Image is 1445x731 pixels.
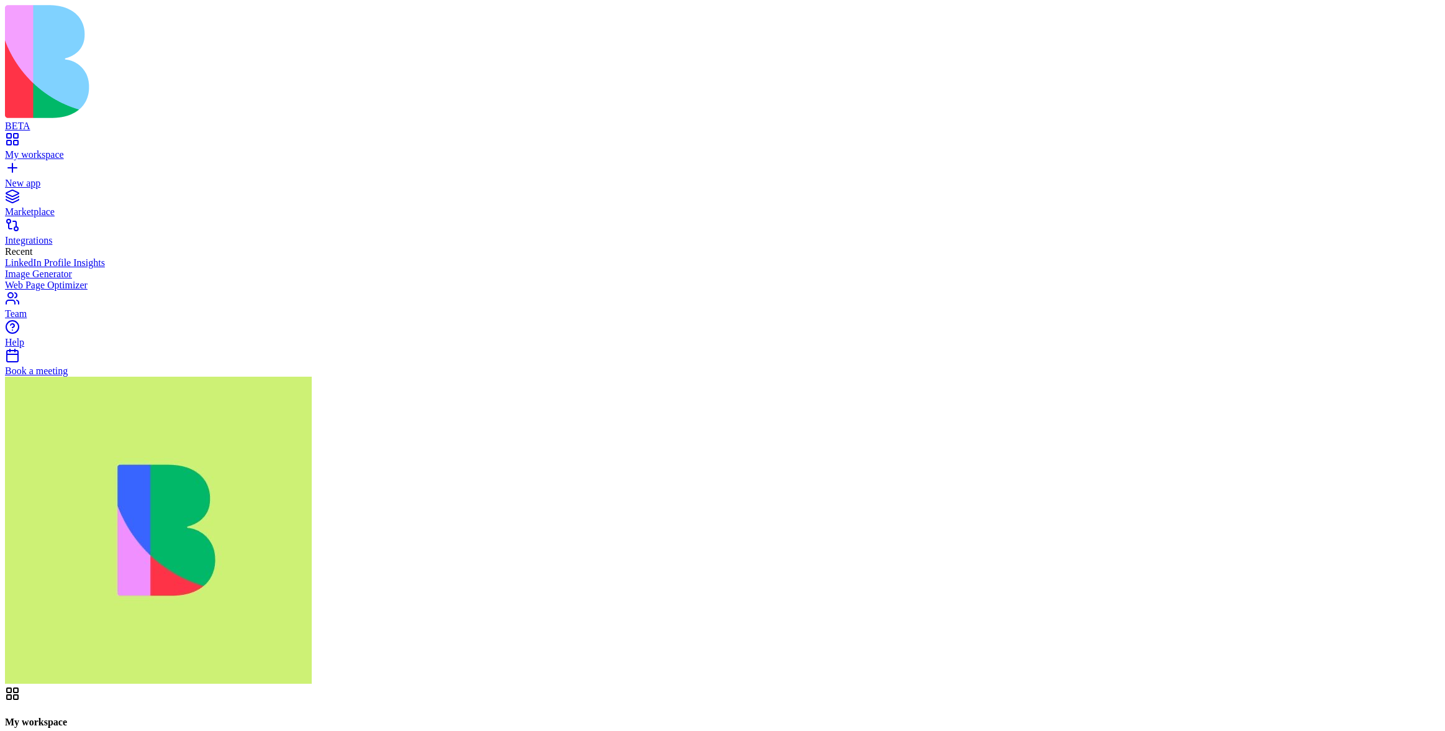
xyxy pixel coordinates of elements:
[5,257,1440,269] a: LinkedIn Profile Insights
[5,178,1440,189] div: New app
[5,235,1440,246] div: Integrations
[5,5,504,118] img: logo
[5,377,312,684] img: WhatsApp_Image_2025-01-03_at_11.26.17_rubx1k.jpg
[5,280,1440,291] a: Web Page Optimizer
[5,308,1440,320] div: Team
[5,121,1440,132] div: BETA
[5,326,1440,348] a: Help
[5,269,1440,280] a: Image Generator
[5,297,1440,320] a: Team
[5,717,1440,728] h4: My workspace
[5,167,1440,189] a: New app
[5,149,1440,160] div: My workspace
[5,246,32,257] span: Recent
[5,109,1440,132] a: BETA
[5,195,1440,218] a: Marketplace
[5,354,1440,377] a: Book a meeting
[5,224,1440,246] a: Integrations
[5,138,1440,160] a: My workspace
[5,337,1440,348] div: Help
[5,365,1440,377] div: Book a meeting
[5,206,1440,218] div: Marketplace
